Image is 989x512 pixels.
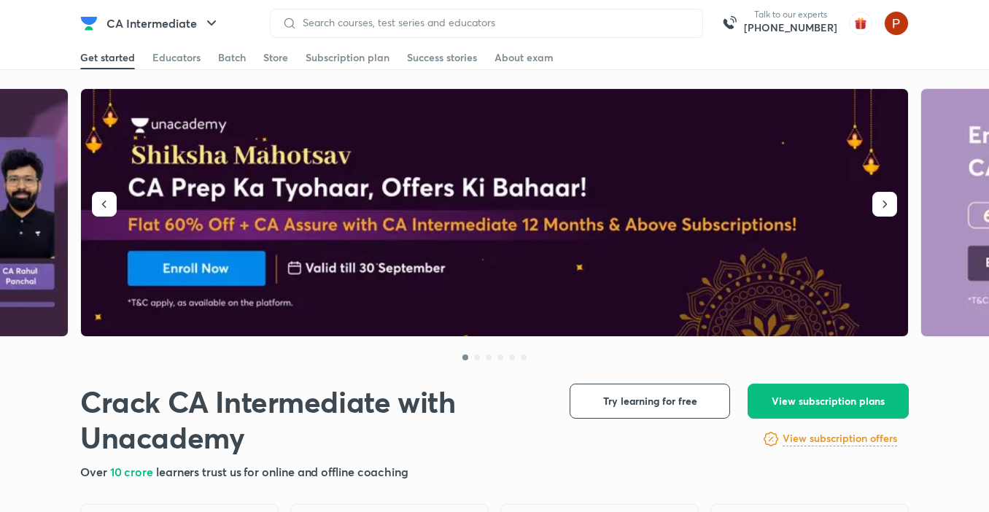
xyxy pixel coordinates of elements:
a: Store [263,46,288,69]
button: View subscription plans [748,384,909,419]
span: 10 crore [110,464,156,479]
img: avatar [849,12,872,35]
button: CA Intermediate [98,9,229,38]
div: Educators [152,50,201,65]
h1: Crack CA Intermediate with Unacademy [80,384,546,455]
p: Talk to our experts [744,9,837,20]
img: Company Logo [80,15,98,32]
div: Success stories [407,50,477,65]
span: Try learning for free [603,394,697,408]
a: Success stories [407,46,477,69]
div: Subscription plan [306,50,389,65]
div: Store [263,50,288,65]
div: About exam [494,50,554,65]
a: View subscription offers [783,430,897,448]
a: About exam [494,46,554,69]
span: learners trust us for online and offline coaching [156,464,408,479]
img: call-us [715,9,744,38]
span: Over [80,464,110,479]
span: View subscription plans [772,394,885,408]
img: Palak [884,11,909,36]
div: Get started [80,50,135,65]
h6: View subscription offers [783,431,897,446]
a: Educators [152,46,201,69]
a: Subscription plan [306,46,389,69]
a: Get started [80,46,135,69]
a: [PHONE_NUMBER] [744,20,837,35]
button: Try learning for free [570,384,730,419]
a: Batch [218,46,246,69]
input: Search courses, test series and educators [297,17,691,28]
div: Batch [218,50,246,65]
